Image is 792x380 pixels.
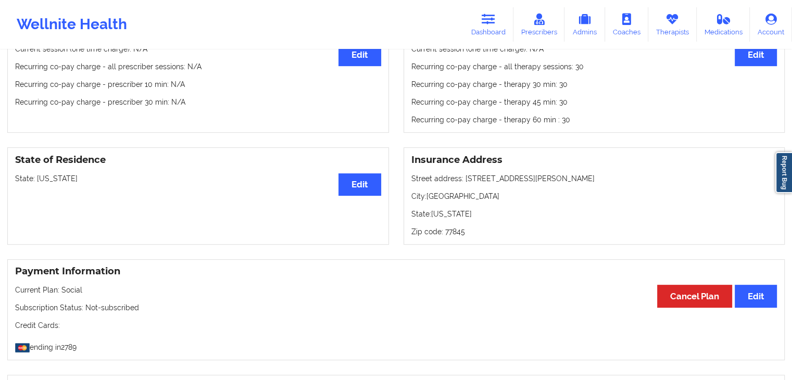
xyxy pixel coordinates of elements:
[411,154,777,166] h3: Insurance Address
[463,7,513,42] a: Dashboard
[15,79,381,90] p: Recurring co-pay charge - prescriber 10 min : N/A
[411,97,777,107] p: Recurring co-pay charge - therapy 45 min : 30
[697,7,750,42] a: Medications
[605,7,648,42] a: Coaches
[411,79,777,90] p: Recurring co-pay charge - therapy 30 min : 30
[15,97,381,107] p: Recurring co-pay charge - prescriber 30 min : N/A
[15,44,381,54] p: Current session (one time charge): N/A
[338,173,381,196] button: Edit
[411,173,777,184] p: Street address: [STREET_ADDRESS][PERSON_NAME]
[15,338,777,352] p: ending in 2789
[775,152,792,193] a: Report Bug
[411,226,777,237] p: Zip code: 77845
[338,44,381,66] button: Edit
[411,44,777,54] p: Current session (one time charge): N/A
[15,285,777,295] p: Current Plan: Social
[15,154,381,166] h3: State of Residence
[15,61,381,72] p: Recurring co-pay charge - all prescriber sessions : N/A
[750,7,792,42] a: Account
[657,285,732,307] button: Cancel Plan
[564,7,605,42] a: Admins
[648,7,697,42] a: Therapists
[735,44,777,66] button: Edit
[15,320,777,331] p: Credit Cards:
[411,115,777,125] p: Recurring co-pay charge - therapy 60 min : 30
[411,191,777,201] p: City: [GEOGRAPHIC_DATA]
[411,61,777,72] p: Recurring co-pay charge - all therapy sessions : 30
[15,265,777,277] h3: Payment Information
[735,285,777,307] button: Edit
[15,302,777,313] p: Subscription Status: Not-subscribed
[513,7,565,42] a: Prescribers
[15,173,381,184] p: State: [US_STATE]
[411,209,777,219] p: State: [US_STATE]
